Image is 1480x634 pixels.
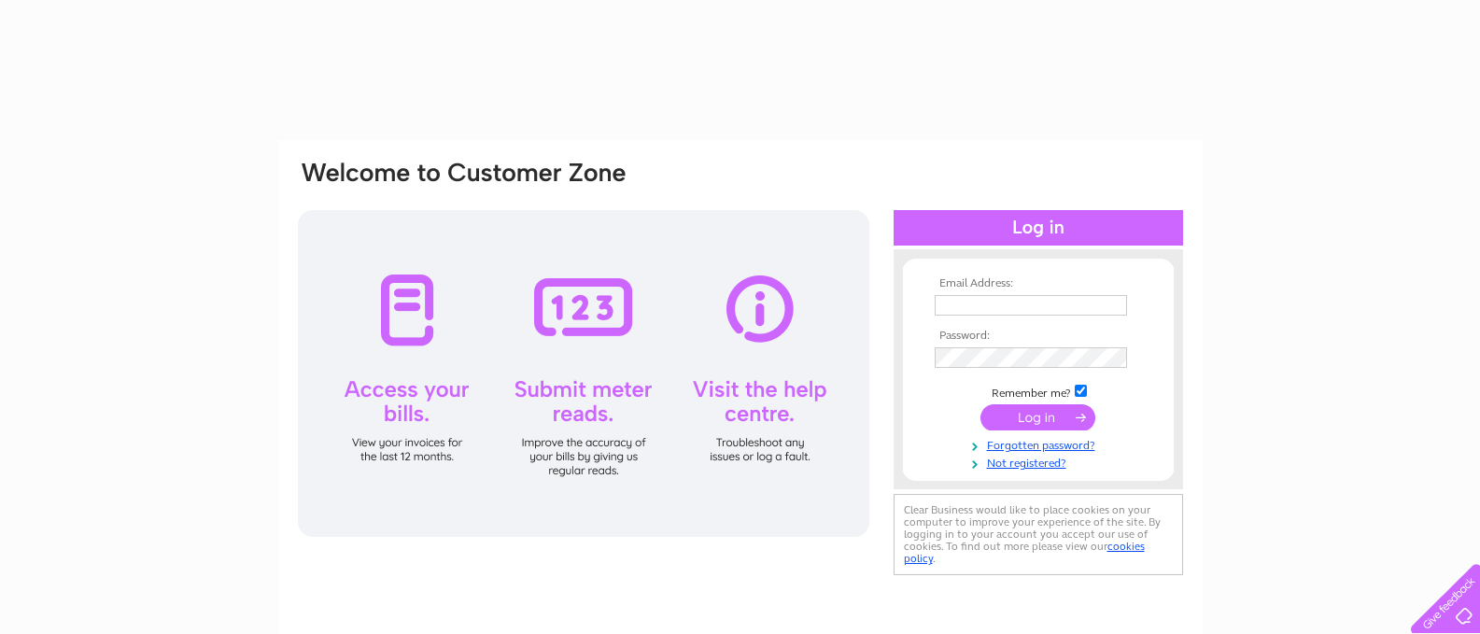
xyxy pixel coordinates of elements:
[980,404,1095,430] input: Submit
[935,435,1147,453] a: Forgotten password?
[930,277,1147,290] th: Email Address:
[935,453,1147,471] a: Not registered?
[930,382,1147,401] td: Remember me?
[930,330,1147,343] th: Password:
[894,494,1183,575] div: Clear Business would like to place cookies on your computer to improve your experience of the sit...
[904,540,1145,565] a: cookies policy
